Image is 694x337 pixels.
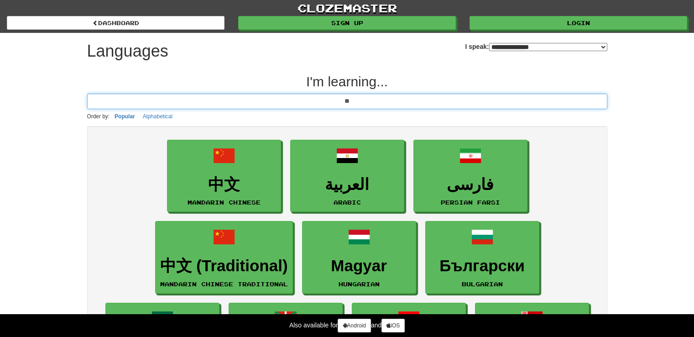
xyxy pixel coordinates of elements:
[87,42,168,60] h1: Languages
[7,16,224,30] a: dashboard
[418,176,522,194] h3: فارسی
[302,221,416,294] a: MagyarHungarian
[160,281,288,287] small: Mandarin Chinese Traditional
[339,281,380,287] small: Hungarian
[489,43,607,51] select: I speak:
[160,257,288,275] h3: 中文 (Traditional)
[295,176,399,194] h3: العربية
[167,140,281,212] a: 中文Mandarin Chinese
[413,140,527,212] a: فارسیPersian Farsi
[441,199,500,205] small: Persian Farsi
[334,199,361,205] small: Arabic
[465,42,607,51] label: I speak:
[87,74,607,89] h2: I'm learning...
[172,176,276,194] h3: 中文
[470,16,687,30] a: Login
[140,111,175,121] button: Alphabetical
[87,113,110,120] small: Order by:
[430,257,534,275] h3: Български
[112,111,138,121] button: Popular
[462,281,503,287] small: Bulgarian
[155,221,293,294] a: 中文 (Traditional)Mandarin Chinese Traditional
[425,221,539,294] a: БългарскиBulgarian
[188,199,261,205] small: Mandarin Chinese
[381,319,405,332] a: iOS
[238,16,456,30] a: Sign up
[307,257,411,275] h3: Magyar
[290,140,404,212] a: العربيةArabic
[338,319,370,332] a: Android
